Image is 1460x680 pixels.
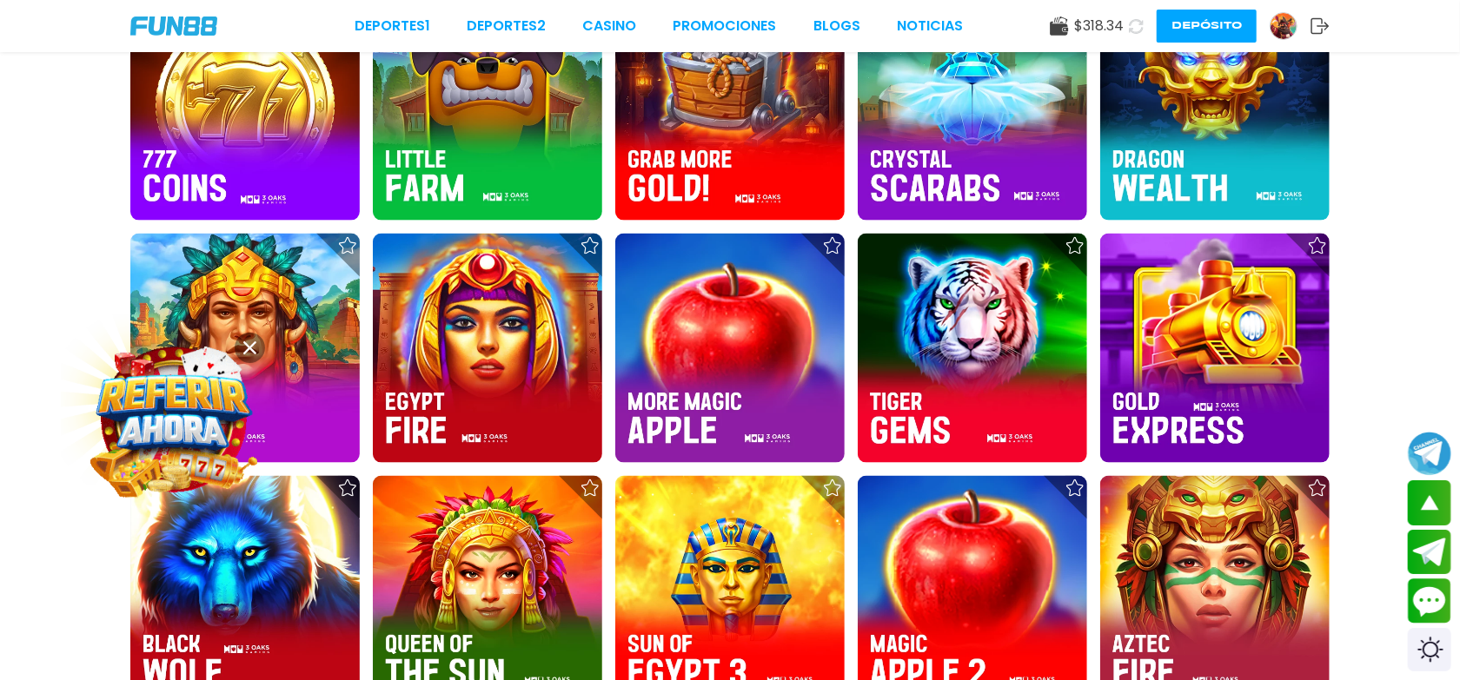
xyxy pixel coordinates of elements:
a: Avatar [1270,12,1311,40]
a: Deportes1 [355,16,430,36]
a: NOTICIAS [897,16,963,36]
img: Egypt Fire [373,234,602,463]
img: Avatar [1271,13,1297,39]
a: CASINO [582,16,636,36]
a: Promociones [674,16,777,36]
img: Company Logo [130,17,217,36]
img: Tiger Gems [858,234,1087,463]
button: Join telegram [1408,530,1451,575]
img: Gold Express [1100,234,1330,463]
button: Depósito [1157,10,1257,43]
a: BLOGS [813,16,860,36]
button: scroll up [1408,480,1451,525]
img: More Magic Apple [615,234,845,463]
button: Contact customer service [1408,578,1451,624]
div: Switch theme [1408,628,1451,671]
img: Image Link [95,340,253,498]
a: Deportes2 [467,16,546,36]
img: Maya Sun [130,234,360,463]
span: $ 318.34 [1074,16,1124,36]
button: Join telegram channel [1408,431,1451,476]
